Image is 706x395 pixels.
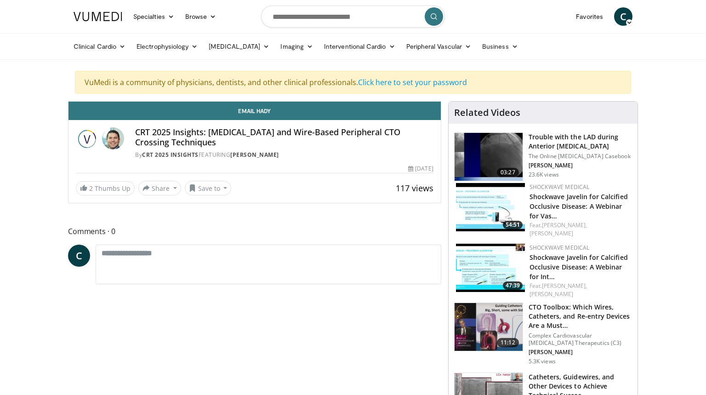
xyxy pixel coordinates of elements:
a: [PERSON_NAME], [542,221,587,229]
button: Save to [185,181,232,195]
button: Share [138,181,181,195]
a: Shockwave Medical [529,244,590,252]
a: 54:51 [456,183,525,231]
a: [MEDICAL_DATA] [203,37,275,56]
p: Complex Cardiovascular [MEDICAL_DATA] Therapeutics (C3) [529,332,632,347]
a: C [614,7,632,26]
div: VuMedi is a community of physicians, dentists, and other clinical professionals. [75,71,631,94]
a: CRT 2025 Insights [142,151,199,159]
span: 03:27 [497,168,519,177]
span: 11:12 [497,338,519,347]
img: ABqa63mjaT9QMpl35hMDoxOmtxO3TYNt_2.150x105_q85_crop-smart_upscale.jpg [455,133,523,181]
a: Shockwave Javelin for Calcified Occlusive Disease: A Webinar for Vas… [529,192,628,220]
span: Comments 0 [68,225,441,237]
a: 03:27 Trouble with the LAD during Anterior [MEDICAL_DATA] The Online [MEDICAL_DATA] Casebook [PER... [454,132,632,181]
img: 69ae726e-f27f-4496-b005-e28b95c37244.150x105_q85_crop-smart_upscale.jpg [455,303,523,351]
input: Search topics, interventions [261,6,445,28]
a: Interventional Cardio [319,37,401,56]
a: Imaging [275,37,319,56]
a: Browse [180,7,222,26]
div: Feat. [529,282,630,298]
img: VuMedi Logo [74,12,122,21]
span: 2 [89,184,93,193]
a: Peripheral Vascular [401,37,477,56]
a: 11:12 CTO Toolbox: Which Wires, Catheters, and Re-entry Devices Are a Must… Complex Cardiovascula... [454,303,632,365]
a: C [68,245,90,267]
a: Electrophysiology [131,37,203,56]
h4: CRT 2025 Insights: [MEDICAL_DATA] and Wire-Based Peripheral CTO Crossing Techniques [135,127,433,147]
a: [PERSON_NAME] [230,151,279,159]
span: 54:51 [503,221,523,229]
a: 47:39 [456,244,525,292]
a: Shockwave Javelin for Calcified Occlusive Disease: A Webinar for Int… [529,253,628,281]
span: 117 views [396,183,433,194]
img: 89fc5641-71dc-4e82-b24e-39db20c25ff5.150x105_q85_crop-smart_upscale.jpg [456,183,525,231]
div: [DATE] [408,165,433,173]
a: Specialties [128,7,180,26]
h4: Related Videos [454,107,520,118]
img: b6027518-5ffe-4ee4-924d-fd30ddda678f.150x105_q85_crop-smart_upscale.jpg [456,244,525,292]
div: Feat. [529,221,630,238]
a: Click here to set your password [358,77,467,87]
a: Shockwave Medical [529,183,590,191]
a: Business [477,37,524,56]
p: The Online [MEDICAL_DATA] Casebook [529,153,632,160]
a: [PERSON_NAME] [529,229,573,237]
a: Email Hady [68,102,441,120]
h3: CTO Toolbox: Which Wires, Catheters, and Re-entry Devices Are a Must… [529,303,632,330]
div: By FEATURING [135,151,433,159]
a: [PERSON_NAME] [529,290,573,298]
a: Favorites [570,7,609,26]
p: [PERSON_NAME] [529,349,632,356]
span: 47:39 [503,281,523,290]
p: 23.6K views [529,171,559,178]
a: Clinical Cardio [68,37,131,56]
img: CRT 2025 Insights [76,127,98,149]
p: 5.3K views [529,358,556,365]
p: [PERSON_NAME] [529,162,632,169]
h3: Trouble with the LAD during Anterior [MEDICAL_DATA] [529,132,632,151]
a: [PERSON_NAME], [542,282,587,290]
img: Avatar [102,127,124,149]
a: 2 Thumbs Up [76,181,135,195]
